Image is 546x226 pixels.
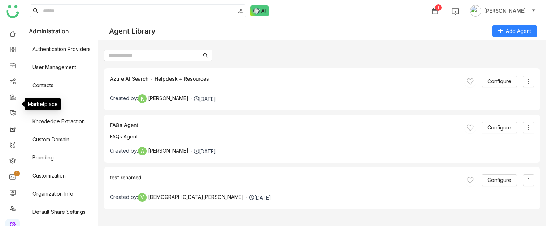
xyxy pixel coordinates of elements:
[470,5,481,17] img: avatar
[148,194,244,200] span: [DEMOGRAPHIC_DATA][PERSON_NAME]
[16,170,18,177] p: 1
[482,76,517,87] button: Configure
[25,58,98,76] a: User Management
[110,76,209,87] div: Azure AI Search - Helpdesk + Resources
[435,4,442,11] div: 1
[484,7,526,15] span: [PERSON_NAME]
[487,124,511,132] span: Configure
[25,131,98,149] a: Custom Domain
[109,27,156,35] div: Agent Library
[25,203,98,221] a: Default Share Settings
[249,195,271,201] div: [DATE]
[25,185,98,203] a: Organization Info
[452,8,459,15] img: help.svg
[29,22,69,40] span: Administration
[110,147,188,155] div: Created by:
[487,176,511,184] span: Configure
[25,112,98,131] a: Knowledge Extraction
[25,40,98,58] a: Authentication Providers
[250,5,269,16] img: ask-buddy-normal.svg
[140,193,144,202] span: V
[25,76,98,94] a: Contacts
[194,96,216,102] div: [DATE]
[482,174,517,186] button: Configure
[148,148,188,154] span: [PERSON_NAME]
[110,94,188,103] div: Created by:
[25,167,98,185] a: Customization
[110,133,534,140] div: FAQs Agent
[194,148,216,154] div: [DATE]
[110,193,244,202] div: Created by:
[506,27,531,35] span: Add Agent
[14,171,20,176] nz-badge-sup: 1
[237,8,243,14] img: search-type.svg
[487,77,511,85] span: Configure
[110,174,142,186] div: test renamed
[492,25,537,37] button: Add Agent
[148,95,188,101] span: [PERSON_NAME]
[6,5,19,18] img: logo
[25,94,98,112] a: Integrations
[110,122,138,133] div: FAQs Agent
[141,94,144,103] span: K
[482,122,517,133] button: Configure
[468,5,537,17] button: [PERSON_NAME]
[25,149,98,167] a: Branding
[141,147,144,155] span: A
